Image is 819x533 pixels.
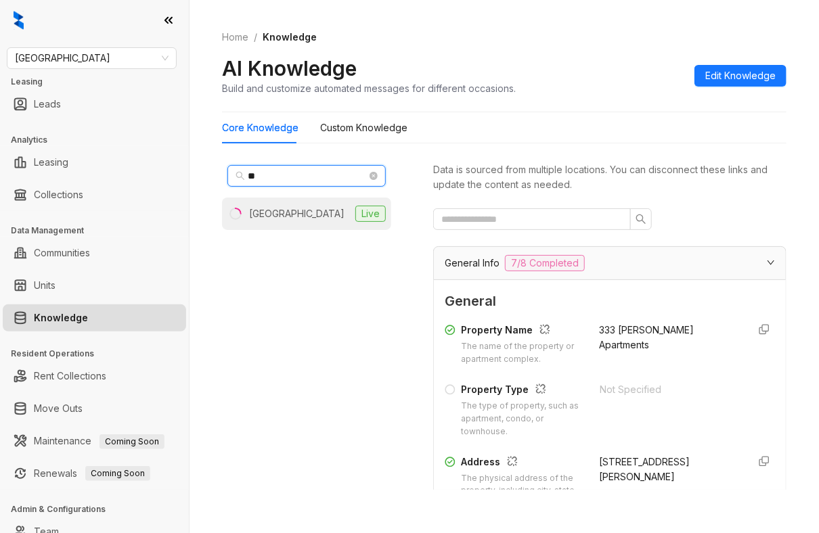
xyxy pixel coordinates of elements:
[767,258,775,266] span: expanded
[222,55,357,81] h2: AI Knowledge
[3,91,186,118] li: Leads
[219,30,251,45] a: Home
[34,239,90,266] a: Communities
[3,181,186,208] li: Collections
[11,348,189,360] h3: Resident Operations
[254,30,257,45] li: /
[34,181,83,208] a: Collections
[705,68,776,83] span: Edit Knowledge
[433,162,787,192] div: Data is sourced from multiple locations. You can disconnect these links and update the content as...
[236,171,245,181] span: search
[3,395,186,422] li: Move Outs
[99,434,164,449] span: Coming Soon
[263,31,317,43] span: Knowledge
[222,120,298,135] div: Core Knowledge
[636,214,646,225] span: search
[461,340,583,366] div: The name of the property or apartment complex.
[222,81,516,95] div: Build and customize automated messages for different occasions.
[3,239,186,266] li: Communities
[445,291,775,312] span: General
[11,134,189,146] h3: Analytics
[600,382,738,397] div: Not Specified
[505,255,585,271] span: 7/8 Completed
[320,120,407,135] div: Custom Knowledge
[34,304,88,331] a: Knowledge
[3,363,186,390] li: Rent Collections
[34,272,56,299] a: Units
[461,382,583,400] div: Property Type
[434,247,786,279] div: General Info7/8 Completed
[3,460,186,487] li: Renewals
[461,323,583,340] div: Property Name
[11,76,189,88] h3: Leasing
[34,149,68,176] a: Leasing
[11,225,189,237] h3: Data Management
[355,206,386,222] span: Live
[34,363,106,390] a: Rent Collections
[370,172,378,180] span: close-circle
[461,400,583,438] div: The type of property, such as apartment, condo, or townhouse.
[85,466,150,481] span: Coming Soon
[3,149,186,176] li: Leasing
[11,503,189,515] h3: Admin & Configurations
[599,455,737,484] div: [STREET_ADDRESS][PERSON_NAME]
[461,472,583,511] div: The physical address of the property, including city, state, and postal code.
[445,256,500,271] span: General Info
[3,304,186,331] li: Knowledge
[3,272,186,299] li: Units
[14,11,24,30] img: logo
[15,48,169,68] span: Fairfield
[34,91,61,118] a: Leads
[599,324,694,350] span: 333 [PERSON_NAME] Apartments
[3,427,186,455] li: Maintenance
[694,65,787,87] button: Edit Knowledge
[34,395,83,422] a: Move Outs
[461,455,583,472] div: Address
[34,460,150,487] a: RenewalsComing Soon
[249,206,345,221] div: [GEOGRAPHIC_DATA]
